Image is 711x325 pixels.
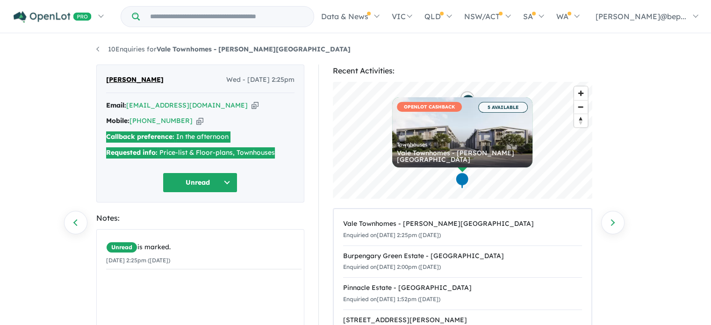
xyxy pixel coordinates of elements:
[96,212,304,224] div: Notes:
[397,142,528,147] div: Townhouses
[333,82,592,199] canvas: Map
[574,114,588,127] button: Reset bearing to north
[596,12,686,21] span: [PERSON_NAME]@bep...
[343,214,582,246] a: Vale Townhomes - [PERSON_NAME][GEOGRAPHIC_DATA]Enquiried on[DATE] 2:25pm ([DATE])
[574,100,588,114] button: Zoom out
[392,97,532,167] a: OPENLOT CASHBACK 5 AVAILABLE Townhouses Vale Townhomes - [PERSON_NAME][GEOGRAPHIC_DATA]
[106,148,158,157] strong: Requested info:
[106,147,294,159] div: Price-list & Floor-plans, Townhouses
[106,132,174,141] strong: Callback preference:
[343,277,582,310] a: Pinnacle Estate - [GEOGRAPHIC_DATA]Enquiried on[DATE] 1:52pm ([DATE])
[343,246,582,278] a: Burpengary Green Estate - [GEOGRAPHIC_DATA]Enquiried on[DATE] 2:00pm ([DATE])
[333,65,592,77] div: Recent Activities:
[397,150,528,163] div: Vale Townhomes - [PERSON_NAME][GEOGRAPHIC_DATA]
[196,116,203,126] button: Copy
[163,173,237,193] button: Unread
[157,45,351,53] strong: Vale Townhomes - [PERSON_NAME][GEOGRAPHIC_DATA]
[460,91,474,108] div: Map marker
[455,172,469,189] div: Map marker
[106,116,129,125] strong: Mobile:
[343,231,441,238] small: Enquiried on [DATE] 2:25pm ([DATE])
[574,87,588,100] button: Zoom in
[343,251,582,262] div: Burpengary Green Estate - [GEOGRAPHIC_DATA]
[96,44,615,55] nav: breadcrumb
[251,101,259,110] button: Copy
[461,94,475,111] div: Map marker
[106,257,170,264] small: [DATE] 2:25pm ([DATE])
[14,11,92,23] img: Openlot PRO Logo White
[126,101,248,109] a: [EMAIL_ADDRESS][DOMAIN_NAME]
[106,101,126,109] strong: Email:
[226,74,294,86] span: Wed - [DATE] 2:25pm
[106,74,164,86] span: [PERSON_NAME]
[129,116,193,125] a: [PHONE_NUMBER]
[478,102,528,113] span: 5 AVAILABLE
[96,45,351,53] a: 10Enquiries forVale Townhomes - [PERSON_NAME][GEOGRAPHIC_DATA]
[343,282,582,294] div: Pinnacle Estate - [GEOGRAPHIC_DATA]
[106,131,294,143] div: In the afternoon
[343,263,441,270] small: Enquiried on [DATE] 2:00pm ([DATE])
[397,102,462,112] span: OPENLOT CASHBACK
[343,218,582,230] div: Vale Townhomes - [PERSON_NAME][GEOGRAPHIC_DATA]
[106,242,302,253] div: is marked.
[106,242,137,253] span: Unread
[142,7,312,27] input: Try estate name, suburb, builder or developer
[343,296,440,303] small: Enquiried on [DATE] 1:52pm ([DATE])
